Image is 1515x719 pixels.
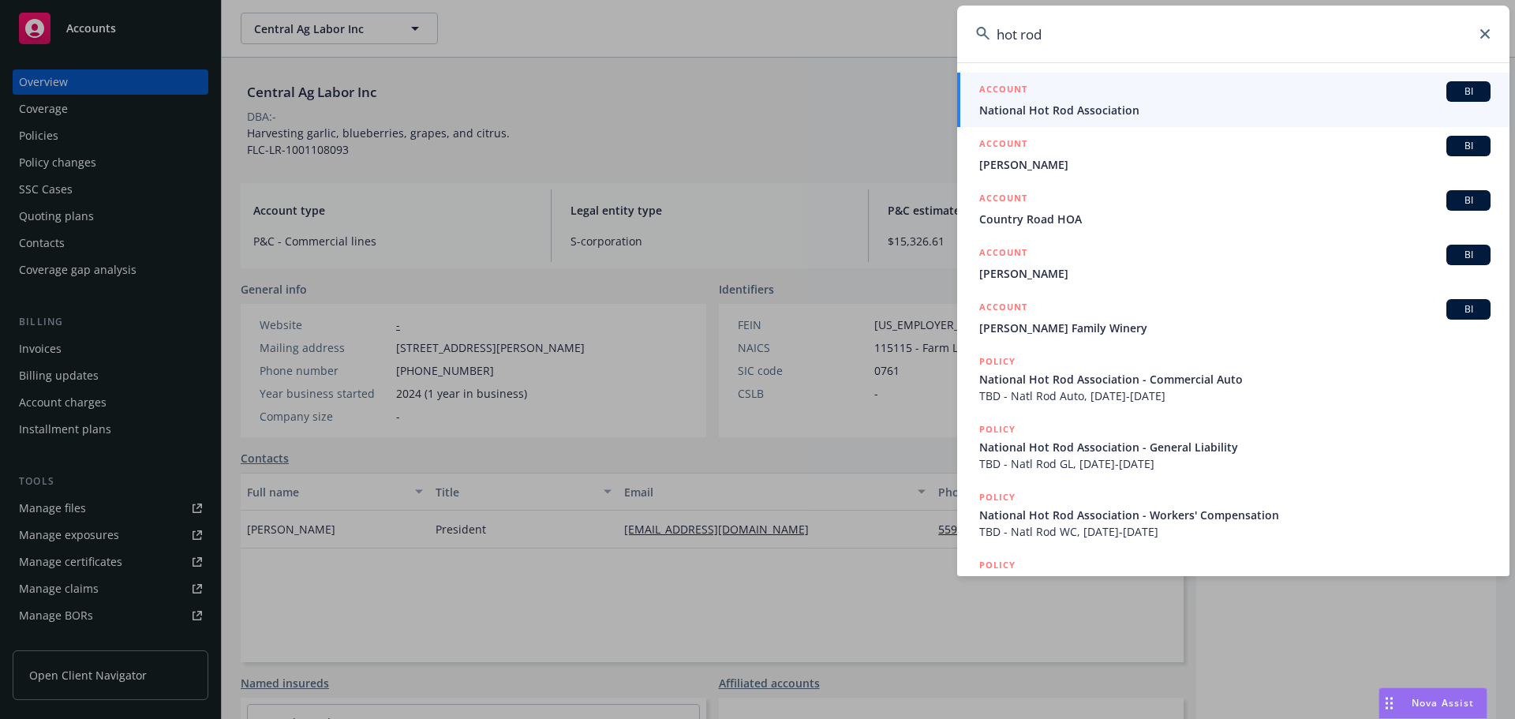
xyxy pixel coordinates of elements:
[979,265,1491,282] span: [PERSON_NAME]
[979,136,1027,155] h5: ACCOUNT
[979,320,1491,336] span: [PERSON_NAME] Family Winery
[979,190,1027,209] h5: ACCOUNT
[1453,84,1484,99] span: BI
[979,523,1491,540] span: TBD - Natl Rod WC, [DATE]-[DATE]
[1453,139,1484,153] span: BI
[957,236,1509,290] a: ACCOUNTBI[PERSON_NAME]
[979,156,1491,173] span: [PERSON_NAME]
[957,345,1509,413] a: POLICYNational Hot Rod Association - Commercial AutoTBD - Natl Rod Auto, [DATE]-[DATE]
[957,481,1509,549] a: POLICYNational Hot Rod Association - Workers' CompensationTBD - Natl Rod WC, [DATE]-[DATE]
[957,413,1509,481] a: POLICYNational Hot Rod Association - General LiabilityTBD - Natl Rod GL, [DATE]-[DATE]
[1378,687,1487,719] button: Nova Assist
[979,421,1016,437] h5: POLICY
[979,245,1027,264] h5: ACCOUNT
[1379,688,1399,718] div: Drag to move
[1453,248,1484,262] span: BI
[979,102,1491,118] span: National Hot Rod Association
[1453,302,1484,316] span: BI
[957,549,1509,616] a: POLICYNational Hot Rod Association - Excess Liability
[1453,193,1484,208] span: BI
[979,507,1491,523] span: National Hot Rod Association - Workers' Compensation
[979,455,1491,472] span: TBD - Natl Rod GL, [DATE]-[DATE]
[979,388,1491,404] span: TBD - Natl Rod Auto, [DATE]-[DATE]
[957,290,1509,345] a: ACCOUNTBI[PERSON_NAME] Family Winery
[957,73,1509,127] a: ACCOUNTBINational Hot Rod Association
[979,439,1491,455] span: National Hot Rod Association - General Liability
[957,182,1509,236] a: ACCOUNTBICountry Road HOA
[979,489,1016,505] h5: POLICY
[979,371,1491,388] span: National Hot Rod Association - Commercial Auto
[957,127,1509,182] a: ACCOUNTBI[PERSON_NAME]
[979,211,1491,227] span: Country Road HOA
[979,557,1016,573] h5: POLICY
[979,354,1016,369] h5: POLICY
[979,81,1027,100] h5: ACCOUNT
[957,6,1509,62] input: Search...
[979,575,1491,591] span: National Hot Rod Association - Excess Liability
[979,299,1027,318] h5: ACCOUNT
[1412,696,1474,710] span: Nova Assist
